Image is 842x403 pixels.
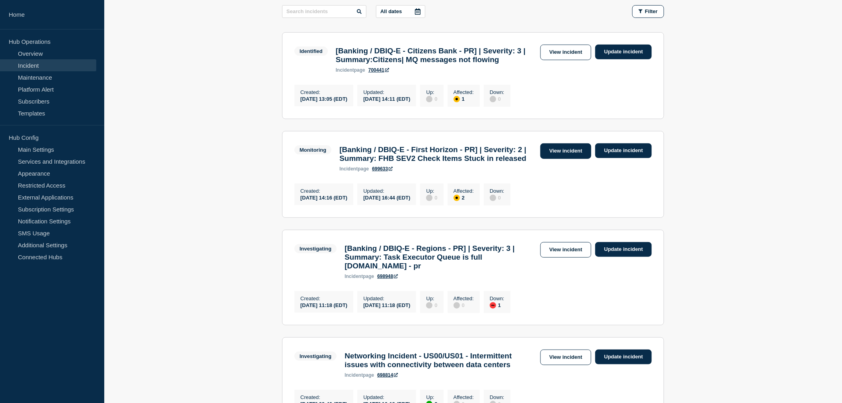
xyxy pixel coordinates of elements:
a: 698814 [377,372,398,378]
div: disabled [426,195,433,201]
a: View incident [540,350,592,365]
input: Search incidents [282,5,366,18]
div: 0 [426,95,437,102]
p: Up : [426,295,437,301]
a: Update incident [595,45,652,59]
h3: [Banking / DBIQ-E - Regions - PR] | Severity: 3 | Summary: Task Executor Queue is full [DOMAIN_NA... [345,244,536,270]
a: Update incident [595,350,652,364]
span: incident [336,67,354,73]
span: Filter [645,8,658,14]
div: [DATE] 14:16 (EDT) [300,194,347,201]
div: 1 [490,301,505,309]
div: disabled [454,302,460,309]
span: Identified [294,47,328,56]
div: [DATE] 11:18 (EDT) [363,301,410,308]
div: [DATE] 14:11 (EDT) [363,95,410,102]
p: Created : [300,394,347,400]
p: Updated : [363,295,410,301]
a: 700441 [368,67,389,73]
h3: [Banking / DBIQ-E - Citizens Bank - PR] | Severity: 3 | Summary:Citizens| MQ messages not flowing [336,47,536,64]
span: incident [345,372,363,378]
button: All dates [376,5,425,18]
p: Created : [300,89,347,95]
a: 698948 [377,274,398,279]
p: Down : [490,89,505,95]
h3: [Banking / DBIQ-E - First Horizon - PR] | Severity: 2 | Summary: FHB SEV2 Check Items Stuck in re... [339,145,536,163]
div: affected [454,195,460,201]
span: Investigating [294,244,337,253]
p: Down : [490,188,505,194]
a: Update incident [595,242,652,257]
p: Affected : [454,89,474,95]
div: disabled [490,96,496,102]
div: 0 [426,194,437,201]
div: 0 [454,301,474,309]
p: Down : [490,394,505,400]
div: disabled [426,302,433,309]
div: 1 [454,95,474,102]
span: Investigating [294,352,337,361]
div: 2 [454,194,474,201]
div: affected [454,96,460,102]
span: incident [339,166,358,172]
div: 0 [426,301,437,309]
div: [DATE] 16:44 (EDT) [363,194,410,201]
div: [DATE] 11:18 (EDT) [300,301,347,308]
a: Update incident [595,143,652,158]
span: Monitoring [294,145,331,155]
a: View incident [540,242,592,258]
div: disabled [426,96,433,102]
p: Updated : [363,89,410,95]
a: View incident [540,45,592,60]
div: down [490,302,496,309]
p: page [339,166,369,172]
h3: Networking Incident - US00/US01 - Intermittent issues with connectivity between data centers [345,352,536,369]
div: disabled [490,195,496,201]
a: View incident [540,143,592,159]
div: 0 [490,194,505,201]
p: Up : [426,394,437,400]
p: Affected : [454,188,474,194]
p: page [345,274,374,279]
p: Created : [300,295,347,301]
span: incident [345,274,363,279]
p: Up : [426,188,437,194]
p: Affected : [454,295,474,301]
p: page [345,372,374,378]
div: [DATE] 13:05 (EDT) [300,95,347,102]
button: Filter [632,5,664,18]
p: Up : [426,89,437,95]
p: Created : [300,188,347,194]
div: 0 [490,95,505,102]
p: Affected : [454,394,474,400]
p: Down : [490,295,505,301]
p: Updated : [363,394,410,400]
p: Updated : [363,188,410,194]
p: All dates [380,8,402,14]
p: page [336,67,365,73]
a: 699633 [372,166,393,172]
